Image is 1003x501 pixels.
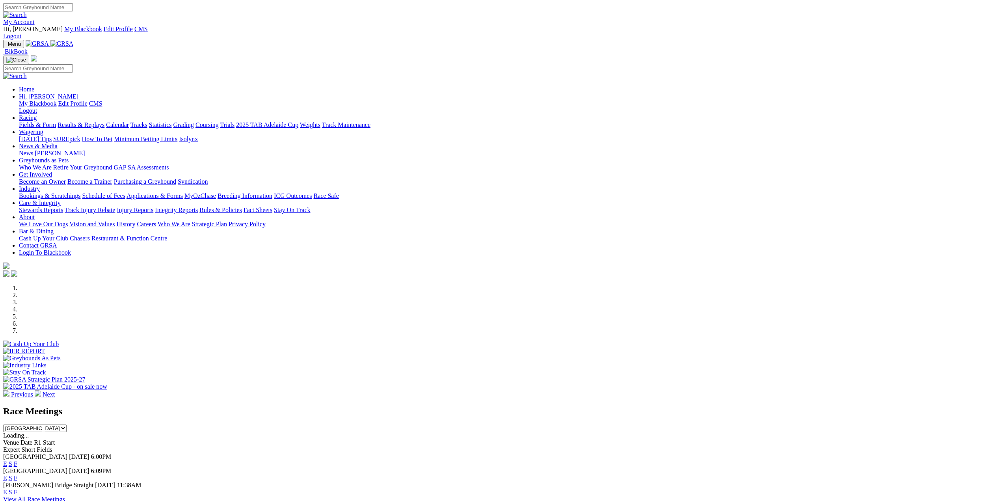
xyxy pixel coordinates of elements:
div: Greyhounds as Pets [19,164,1000,171]
a: Care & Integrity [19,199,61,206]
div: Care & Integrity [19,207,1000,214]
span: [DATE] [69,467,89,474]
a: Next [35,391,55,398]
a: Coursing [195,121,219,128]
div: Hi, [PERSON_NAME] [19,100,1000,114]
a: Login To Blackbook [19,249,71,256]
a: Become an Owner [19,178,66,185]
span: BlkBook [5,48,28,55]
a: Breeding Information [218,192,272,199]
a: History [116,221,135,227]
a: Tracks [130,121,147,128]
a: Cash Up Your Club [19,235,68,242]
img: Industry Links [3,362,47,369]
span: Expert [3,446,20,453]
a: Home [19,86,34,93]
a: S [9,489,12,495]
img: Greyhounds As Pets [3,355,61,362]
div: My Account [3,26,1000,40]
a: News & Media [19,143,58,149]
a: Bookings & Scratchings [19,192,80,199]
a: GAP SA Assessments [114,164,169,171]
a: S [9,460,12,467]
img: GRSA Strategic Plan 2025-27 [3,376,85,383]
a: ICG Outcomes [274,192,312,199]
div: Industry [19,192,1000,199]
div: Racing [19,121,1000,129]
div: News & Media [19,150,1000,157]
img: GRSA [50,40,74,47]
span: 6:00PM [91,453,112,460]
a: S [9,475,12,481]
a: MyOzChase [184,192,216,199]
span: [PERSON_NAME] Bridge Straight [3,482,93,488]
a: Fact Sheets [244,207,272,213]
a: SUREpick [53,136,80,142]
span: Next [43,391,55,398]
a: E [3,460,7,467]
img: Close [6,57,26,63]
a: Privacy Policy [229,221,266,227]
a: Logout [19,107,37,114]
a: Track Maintenance [322,121,370,128]
a: Schedule of Fees [82,192,125,199]
img: chevron-left-pager-white.svg [3,390,9,397]
img: logo-grsa-white.png [31,55,37,61]
div: About [19,221,1000,228]
span: Previous [11,391,33,398]
a: Trials [220,121,234,128]
div: Bar & Dining [19,235,1000,242]
a: Contact GRSA [19,242,57,249]
img: GRSA [26,40,49,47]
a: We Love Our Dogs [19,221,68,227]
span: [DATE] [95,482,115,488]
button: Toggle navigation [3,56,29,64]
a: My Account [3,19,35,25]
span: Loading... [3,432,29,439]
a: Results & Replays [58,121,104,128]
a: Retire Your Greyhound [53,164,112,171]
a: CMS [89,100,102,107]
span: Date [20,439,32,446]
img: Cash Up Your Club [3,341,59,348]
button: Toggle navigation [3,40,24,48]
a: Purchasing a Greyhound [114,178,176,185]
img: twitter.svg [11,270,17,277]
span: [GEOGRAPHIC_DATA] [3,453,67,460]
span: 6:09PM [91,467,112,474]
a: [PERSON_NAME] [35,150,85,156]
span: Venue [3,439,19,446]
a: Chasers Restaurant & Function Centre [70,235,167,242]
a: Syndication [178,178,208,185]
a: Stay On Track [274,207,310,213]
a: About [19,214,35,220]
a: Stewards Reports [19,207,63,213]
img: IER REPORT [3,348,45,355]
a: Racing [19,114,37,121]
a: Integrity Reports [155,207,198,213]
a: Vision and Values [69,221,115,227]
a: CMS [134,26,148,32]
a: Industry [19,185,40,192]
a: E [3,475,7,481]
a: BlkBook [3,48,28,55]
a: Rules & Policies [199,207,242,213]
a: F [14,489,17,495]
a: Become a Trainer [67,178,112,185]
a: 2025 TAB Adelaide Cup [236,121,298,128]
a: Track Injury Rebate [65,207,115,213]
img: Search [3,73,27,80]
span: Menu [8,41,21,47]
a: Hi, [PERSON_NAME] [19,93,80,100]
a: Who We Are [19,164,52,171]
a: F [14,460,17,467]
a: Strategic Plan [192,221,227,227]
input: Search [3,3,73,11]
a: Previous [3,391,35,398]
a: Injury Reports [117,207,153,213]
div: Get Involved [19,178,1000,185]
a: Bar & Dining [19,228,54,235]
a: Grading [173,121,194,128]
img: chevron-right-pager-white.svg [35,390,41,397]
a: Logout [3,33,21,39]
